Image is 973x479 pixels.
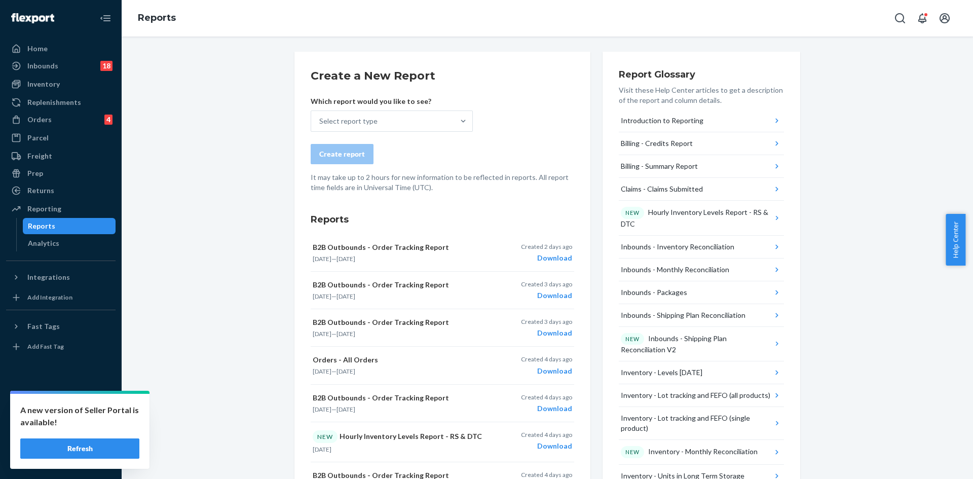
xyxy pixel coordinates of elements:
button: Inbounds - Inventory Reconciliation [619,236,784,259]
time: [DATE] [336,292,355,300]
p: Orders - All Orders [313,355,484,365]
button: Orders - All Orders[DATE]—[DATE]Created 4 days agoDownload [311,347,574,384]
div: Returns [27,186,54,196]
a: Reporting [6,201,116,217]
div: Inventory [27,79,60,89]
p: — [313,254,484,263]
time: [DATE] [336,367,355,375]
div: Inventory - Monthly Reconciliation [621,446,758,458]
p: B2B Outbounds - Order Tracking Report [313,280,484,290]
a: Parcel [6,130,116,146]
div: 18 [100,61,113,71]
img: Flexport logo [11,13,54,23]
button: Create report [311,144,373,164]
p: B2B Outbounds - Order Tracking Report [313,242,484,252]
button: Introduction to Reporting [619,109,784,132]
p: B2B Outbounds - Order Tracking Report [313,393,484,403]
div: Integrations [27,272,70,282]
div: Home [27,44,48,54]
a: Orders4 [6,112,116,128]
a: Reports [138,12,176,23]
a: Talk to Support [6,416,116,432]
div: Analytics [28,238,59,248]
div: Prep [27,168,43,178]
a: Prep [6,165,116,181]
p: Visit these Help Center articles to get a description of the report and column details. [619,85,784,105]
time: [DATE] [336,255,355,263]
div: Select report type [319,116,378,126]
div: Download [521,366,572,376]
div: Orders [27,115,52,125]
div: Add Integration [27,293,72,302]
p: Created 4 days ago [521,355,572,363]
p: A new version of Seller Portal is available! [20,404,139,428]
div: Fast Tags [27,321,60,331]
time: [DATE] [313,446,331,453]
div: Replenishments [27,97,81,107]
button: Integrations [6,269,116,285]
p: NEW [625,448,640,456]
ol: breadcrumbs [130,4,184,33]
a: Analytics [23,235,116,251]
div: Inventory - Levels [DATE] [621,367,702,378]
div: NEW [313,430,338,443]
time: [DATE] [336,406,355,413]
button: Close Navigation [95,8,116,28]
p: Created 3 days ago [521,280,572,288]
button: Inbounds - Packages [619,281,784,304]
time: [DATE] [313,330,331,338]
button: NEWInventory - Monthly Reconciliation [619,440,784,465]
p: Which report would you like to see? [311,96,473,106]
p: NEW [625,209,640,217]
button: Billing - Summary Report [619,155,784,178]
button: B2B Outbounds - Order Tracking Report[DATE]—[DATE]Created 3 days agoDownload [311,309,574,347]
button: Open notifications [912,8,932,28]
button: Give Feedback [6,451,116,467]
p: — [313,329,484,338]
div: Hourly Inventory Levels Report - RS & DTC [621,207,772,229]
div: Freight [27,151,52,161]
button: B2B Outbounds - Order Tracking Report[DATE]—[DATE]Created 2 days agoDownload [311,234,574,272]
a: Reports [23,218,116,234]
div: Claims - Claims Submitted [621,184,703,194]
button: NEWHourly Inventory Levels Report - RS & DTC[DATE]Created 4 days agoDownload [311,422,574,462]
div: Inbounds - Monthly Reconciliation [621,265,729,275]
button: Open Search Box [890,8,910,28]
p: — [313,367,484,376]
button: Inbounds - Shipping Plan Reconciliation [619,304,784,327]
a: Settings [6,399,116,415]
time: [DATE] [313,367,331,375]
div: Download [521,441,572,451]
div: Download [521,403,572,414]
time: [DATE] [313,292,331,300]
button: NEWInbounds - Shipping Plan Reconciliation V2 [619,327,784,362]
p: Created 4 days ago [521,430,572,439]
button: Inventory - Levels [DATE] [619,361,784,384]
a: Returns [6,182,116,199]
a: Replenishments [6,94,116,110]
button: NEWHourly Inventory Levels Report - RS & DTC [619,201,784,236]
div: Inbounds - Inventory Reconciliation [621,242,734,252]
button: Open account menu [934,8,955,28]
p: Created 2 days ago [521,242,572,251]
p: B2B Outbounds - Order Tracking Report [313,317,484,327]
time: [DATE] [336,330,355,338]
button: Inbounds - Monthly Reconciliation [619,259,784,281]
h3: Reports [311,213,574,226]
time: [DATE] [313,255,331,263]
button: Billing - Credits Report [619,132,784,155]
div: Download [521,290,572,301]
a: Inbounds18 [6,58,116,74]
button: Claims - Claims Submitted [619,178,784,201]
p: NEW [625,335,640,343]
button: Help Center [946,214,965,266]
div: Billing - Credits Report [621,138,693,149]
div: Inbounds - Shipping Plan Reconciliation [621,310,745,320]
a: Home [6,41,116,57]
a: Help Center [6,433,116,450]
div: 4 [104,115,113,125]
p: — [313,292,484,301]
p: Hourly Inventory Levels Report - RS & DTC [313,430,484,443]
h3: Report Glossary [619,68,784,81]
div: Parcel [27,133,49,143]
